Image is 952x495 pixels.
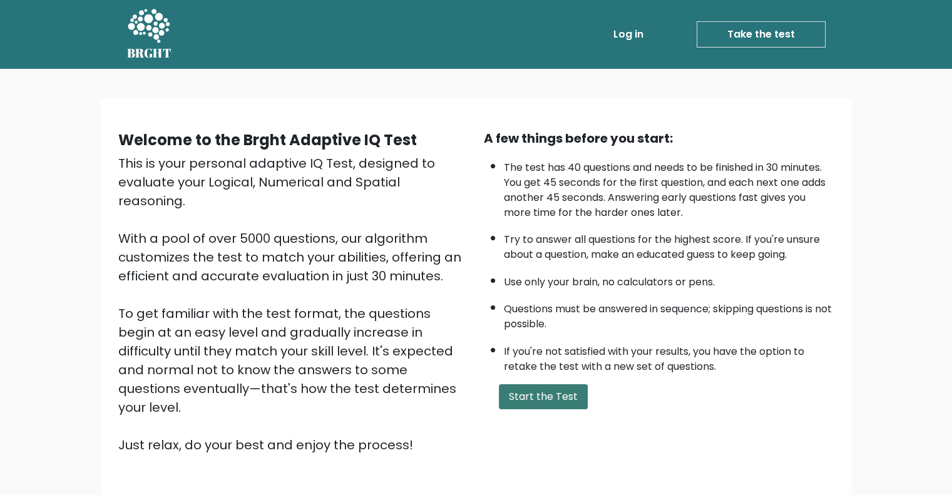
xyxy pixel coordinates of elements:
[118,154,469,454] div: This is your personal adaptive IQ Test, designed to evaluate your Logical, Numerical and Spatial ...
[127,46,172,61] h5: BRGHT
[504,226,834,262] li: Try to answer all questions for the highest score. If you're unsure about a question, make an edu...
[697,21,826,48] a: Take the test
[608,22,648,47] a: Log in
[499,384,588,409] button: Start the Test
[504,295,834,332] li: Questions must be answered in sequence; skipping questions is not possible.
[504,338,834,374] li: If you're not satisfied with your results, you have the option to retake the test with a new set ...
[504,154,834,220] li: The test has 40 questions and needs to be finished in 30 minutes. You get 45 seconds for the firs...
[118,130,417,150] b: Welcome to the Brght Adaptive IQ Test
[484,129,834,148] div: A few things before you start:
[504,268,834,290] li: Use only your brain, no calculators or pens.
[127,5,172,64] a: BRGHT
